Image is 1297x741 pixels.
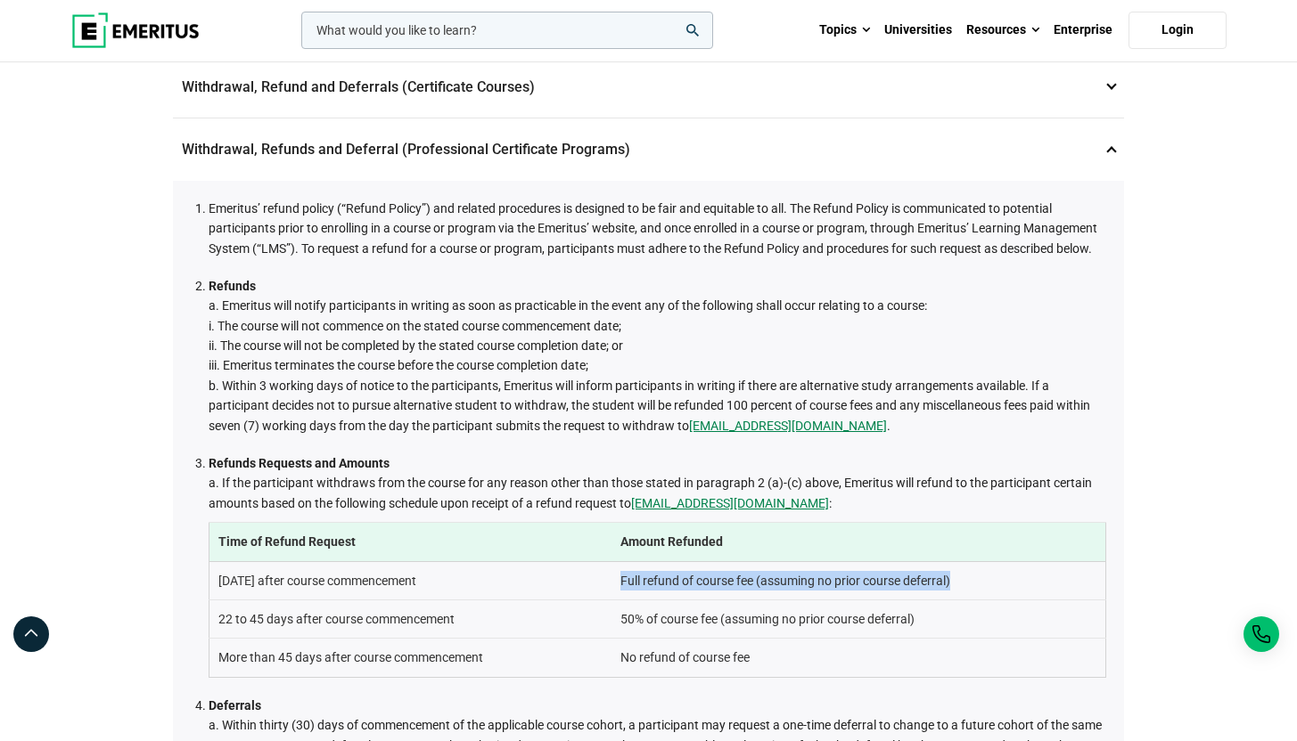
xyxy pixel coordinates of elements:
li: Emeritus’ refund policy (“Refund Policy”) and related procedures is designed to be fair and equit... [209,199,1106,258]
span: ii. The course will not be completed by the stated course completion date; or [209,338,623,353]
th: Amount Refunded [612,523,1106,561]
td: More than 45 days after course commencement [209,639,611,677]
a: [EMAIL_ADDRESS][DOMAIN_NAME] [631,493,829,513]
strong: Refunds Requests and Amounts [209,456,390,470]
td: No refund of course fee [612,639,1106,677]
p: Withdrawal, Refunds and Deferral (Professional Certificate Programs) [173,118,1124,181]
span: b. Within 3 working days of notice to the participants, Emeritus will inform participants in writ... [209,379,1090,433]
span: i. The course will not commence on the stated course commencement date; [209,319,621,333]
strong: Refunds [209,279,256,293]
strong: Deferrals [209,698,261,712]
input: woocommerce-product-search-field-0 [301,12,713,49]
td: 50% of course fee (assuming no prior course deferral) [612,600,1106,639]
span: iii. Emeritus terminates the course before the course completion date; [209,358,588,372]
span: a. If the participant withdraws from the course for any reason other than those stated in paragra... [209,476,1092,509]
a: Login [1129,12,1227,49]
td: [DATE] after course commencement [209,561,611,599]
td: Full refund of course fee (assuming no prior course deferral) [612,561,1106,599]
a: [EMAIL_ADDRESS][DOMAIN_NAME] [689,416,887,436]
span: a. Emeritus will notify participants in writing as soon as practicable in the event any of the fo... [209,298,927,313]
th: Time of Refund Request [209,523,611,561]
td: 22 to 45 days after course commencement [209,600,611,639]
p: Withdrawal, Refund and Deferrals (Certificate Courses) [173,56,1124,118]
